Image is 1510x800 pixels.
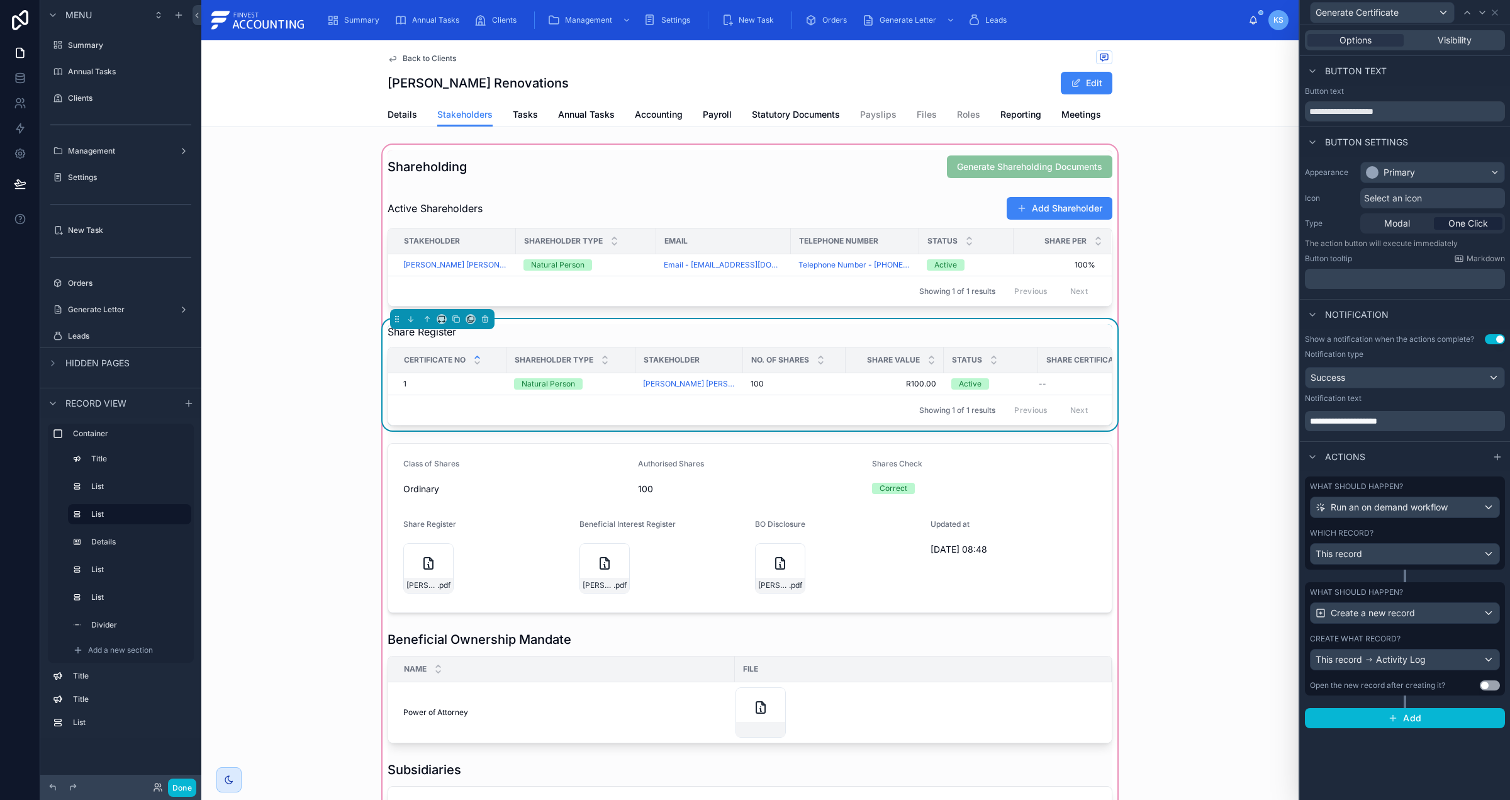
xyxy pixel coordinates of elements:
[68,93,191,103] label: Clients
[522,378,575,390] div: Natural Person
[703,103,732,128] a: Payroll
[752,108,840,121] span: Statutory Documents
[403,54,456,64] span: Back to Clients
[68,278,191,288] label: Orders
[1273,15,1283,25] span: KS
[168,779,196,797] button: Done
[514,378,628,390] a: Natural Person
[957,108,980,121] span: Roles
[1384,217,1410,230] span: Modal
[1310,602,1500,624] button: Create a new record
[964,9,1015,31] a: Leads
[867,355,920,365] span: Share Value
[1061,72,1112,94] button: Edit
[91,620,186,630] label: Divider
[524,236,603,246] span: Shareholder Type
[919,405,995,415] span: Showing 1 of 1 results
[952,355,982,365] span: Status
[1061,103,1101,128] a: Meetings
[1000,103,1041,128] a: Reporting
[73,694,189,704] label: Title
[1325,136,1408,149] span: Button settings
[1061,108,1101,121] span: Meetings
[661,15,690,25] span: Settings
[951,378,1031,390] a: Active
[1331,501,1448,514] span: Run an on demand workflow
[919,286,995,296] span: Showing 1 of 1 results
[957,103,980,128] a: Roles
[1305,708,1505,728] button: Add
[404,355,466,365] span: Certificate No
[388,103,417,128] a: Details
[68,225,191,235] label: New Task
[404,236,460,246] span: Stakeholder
[1310,497,1500,518] button: Run an on demand workflow
[1438,34,1472,47] span: Visibility
[664,236,688,246] span: Email
[1384,166,1415,179] div: Primary
[403,379,406,389] span: 1
[860,108,897,121] span: Payslips
[391,9,468,31] a: Annual Tasks
[1044,236,1087,246] span: Share Per
[48,300,194,320] a: Generate Letter
[65,397,126,410] span: Record view
[211,10,306,30] img: App logo
[1316,653,1362,666] span: This record
[635,103,683,128] a: Accounting
[471,9,525,31] a: Clients
[927,236,958,246] span: Status
[1448,217,1488,230] span: One Click
[316,6,1248,34] div: scrollable content
[1325,308,1389,321] span: Notification
[544,9,637,31] a: Management
[739,15,774,25] span: New Task
[344,15,379,25] span: Summary
[643,379,735,389] a: [PERSON_NAME] [PERSON_NAME]
[1000,108,1041,121] span: Reporting
[65,357,130,369] span: Hidden pages
[1310,528,1373,538] label: Which record?
[91,565,186,575] label: List
[412,15,459,25] span: Annual Tasks
[985,15,1007,25] span: Leads
[1305,393,1362,403] label: Notification text
[1403,713,1421,724] span: Add
[388,324,456,339] span: Share Register
[91,454,186,464] label: Title
[48,273,194,293] a: Orders
[1039,379,1127,389] a: --
[565,15,612,25] span: Management
[1339,34,1372,47] span: Options
[88,645,153,655] span: Add a new section
[513,103,538,128] a: Tasks
[801,9,856,31] a: Orders
[959,378,981,390] div: Active
[91,592,186,602] label: List
[880,15,936,25] span: Generate Letter
[73,671,189,681] label: Title
[1316,6,1399,19] span: Generate Certificate
[751,379,764,389] span: 100
[73,429,189,439] label: Container
[703,108,732,121] span: Payroll
[860,103,897,128] a: Payslips
[751,355,809,365] span: No. of Shares
[48,88,194,108] a: Clients
[1454,254,1505,264] a: Markdown
[48,35,194,55] a: Summary
[1331,607,1415,619] span: Create a new record
[388,54,456,64] a: Back to Clients
[1305,349,1363,359] label: Notification type
[1046,355,1122,365] span: Share Certificate
[68,305,174,315] label: Generate Letter
[40,418,201,738] div: scrollable content
[437,103,493,127] a: Stakeholders
[858,9,961,31] a: Generate Letter
[73,718,189,728] label: List
[68,67,191,77] label: Annual Tasks
[1311,371,1345,384] span: Success
[1360,162,1505,183] button: Primary
[48,326,194,346] a: Leads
